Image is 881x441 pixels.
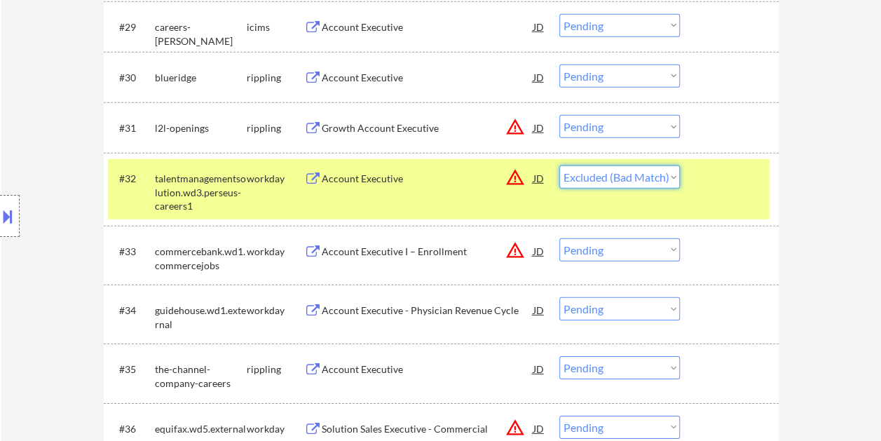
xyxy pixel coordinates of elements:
div: equifax.wd5.external [155,422,247,436]
div: #36 [119,422,144,436]
button: warning_amber [505,117,525,137]
div: #35 [119,362,144,376]
div: Account Executive [322,71,533,85]
div: JD [532,356,546,381]
div: blueridge [155,71,247,85]
div: Account Executive [322,20,533,34]
div: workday [247,172,304,186]
div: careers-[PERSON_NAME] [155,20,247,48]
div: Account Executive [322,172,533,186]
button: warning_amber [505,168,525,187]
div: JD [532,65,546,90]
div: rippling [247,71,304,85]
div: the-channel-company-careers [155,362,247,390]
div: workday [247,422,304,436]
button: warning_amber [505,240,525,260]
div: JD [532,14,546,39]
div: JD [532,238,546,264]
div: rippling [247,362,304,376]
div: Account Executive [322,362,533,376]
button: warning_amber [505,418,525,437]
div: #29 [119,20,144,34]
div: Account Executive - Physician Revenue Cycle [322,304,533,318]
div: Account Executive I – Enrollment [322,245,533,259]
div: #30 [119,71,144,85]
div: icims [247,20,304,34]
div: workday [247,304,304,318]
div: Growth Account Executive [322,121,533,135]
div: Solution Sales Executive - Commercial [322,422,533,436]
div: rippling [247,121,304,135]
div: JD [532,416,546,441]
div: JD [532,297,546,323]
div: workday [247,245,304,259]
div: JD [532,115,546,140]
div: JD [532,165,546,191]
